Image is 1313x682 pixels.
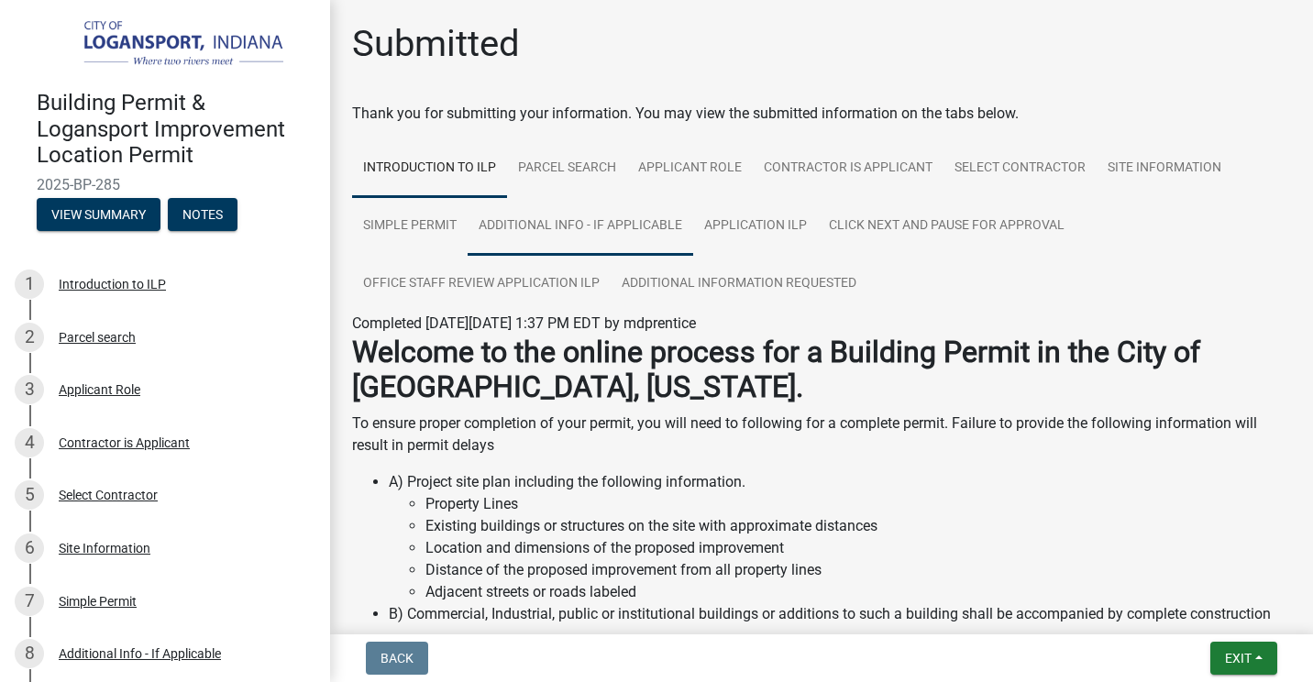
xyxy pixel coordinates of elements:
[37,208,160,223] wm-modal-confirm: Summary
[37,19,301,71] img: City of Logansport, Indiana
[693,197,818,256] a: Application ILP
[425,559,1291,581] li: Distance of the proposed improvement from all property lines
[59,331,136,344] div: Parcel search
[352,255,611,313] a: Office Staff Review Application ILP
[611,255,867,313] a: Additional Information requested
[352,314,696,332] span: Completed [DATE][DATE] 1:37 PM EDT by mdprentice
[425,493,1291,515] li: Property Lines
[15,533,44,563] div: 6
[15,480,44,510] div: 5
[753,139,943,198] a: Contractor is Applicant
[818,197,1076,256] a: Click Next and Pause for Approval
[59,595,137,608] div: Simple Permit
[15,639,44,668] div: 8
[366,642,428,675] button: Back
[381,651,414,665] span: Back
[37,176,293,193] span: 2025-BP-285
[15,428,44,457] div: 4
[352,139,507,198] a: Introduction to ILP
[352,335,1200,404] strong: Welcome to the online process for a Building Permit in the City of [GEOGRAPHIC_DATA], [US_STATE].
[468,197,693,256] a: Additional Info - If Applicable
[59,542,150,555] div: Site Information
[168,208,237,223] wm-modal-confirm: Notes
[59,489,158,501] div: Select Contractor
[168,198,237,231] button: Notes
[37,198,160,231] button: View Summary
[15,375,44,404] div: 3
[389,471,1291,603] li: A) Project site plan including the following information.
[59,647,221,660] div: Additional Info - If Applicable
[1225,651,1252,665] span: Exit
[1210,642,1277,675] button: Exit
[425,537,1291,559] li: Location and dimensions of the proposed improvement
[943,139,1097,198] a: Select Contractor
[389,603,1291,647] li: B) Commercial, Industrial, public or institutional buildings or additions to such a building shal...
[352,22,520,66] h1: Submitted
[627,139,753,198] a: Applicant Role
[59,383,140,396] div: Applicant Role
[15,323,44,352] div: 2
[59,278,166,291] div: Introduction to ILP
[507,139,627,198] a: Parcel search
[425,581,1291,603] li: Adjacent streets or roads labeled
[59,436,190,449] div: Contractor is Applicant
[352,197,468,256] a: Simple Permit
[37,90,315,169] h4: Building Permit & Logansport Improvement Location Permit
[352,412,1291,456] p: To ensure proper completion of your permit, you will need to following for a complete permit. Fai...
[15,587,44,616] div: 7
[1097,139,1232,198] a: Site Information
[352,103,1291,125] div: Thank you for submitting your information. You may view the submitted information on the tabs below.
[425,515,1291,537] li: Existing buildings or structures on the site with approximate distances
[15,269,44,299] div: 1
